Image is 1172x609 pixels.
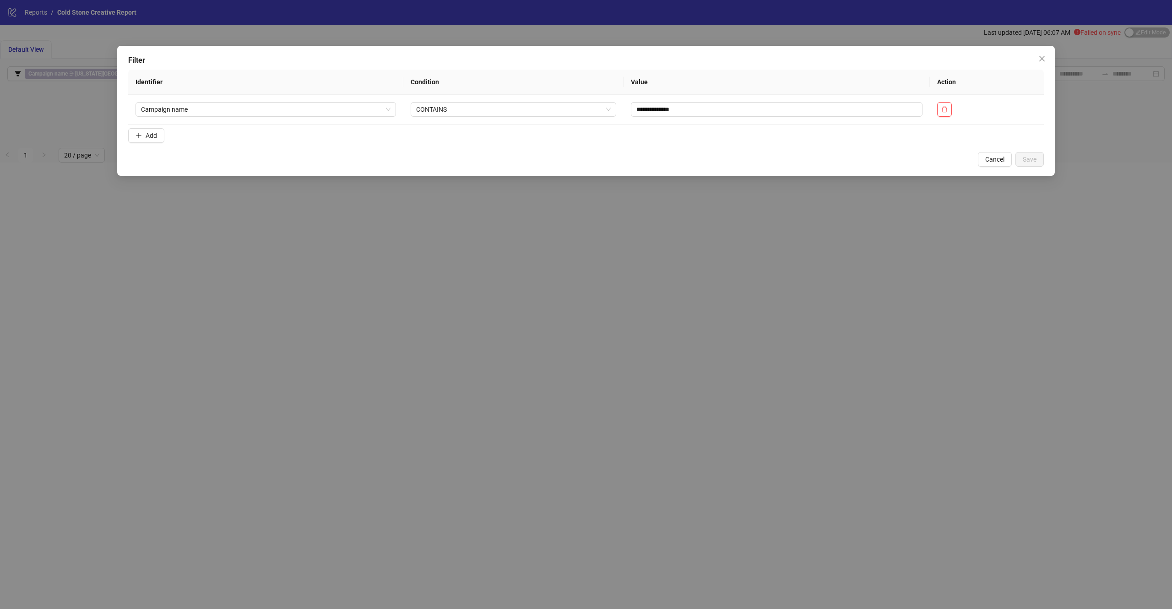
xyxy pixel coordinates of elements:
button: Cancel [978,152,1012,167]
span: Campaign name [141,103,391,116]
span: delete [941,106,948,113]
button: Save [1015,152,1044,167]
span: Add [146,132,157,139]
span: CONTAINS [416,103,611,116]
th: Value [624,70,930,95]
span: plus [136,132,142,139]
th: Action [930,70,1044,95]
th: Condition [403,70,624,95]
span: Cancel [985,156,1004,163]
span: close [1038,55,1046,62]
div: Filter [128,55,1044,66]
button: Add [128,128,164,143]
button: Close [1035,51,1049,66]
th: Identifier [128,70,403,95]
